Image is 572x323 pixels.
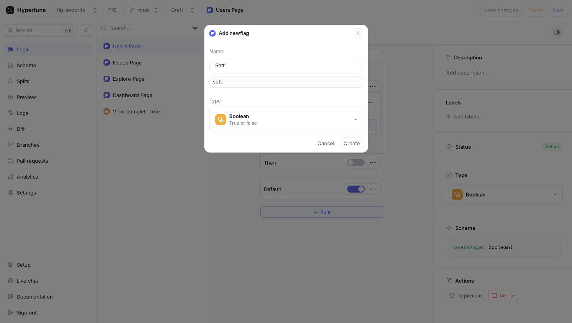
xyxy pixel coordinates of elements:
[229,120,257,126] div: True or false
[215,62,357,69] input: Enter a name for this flag
[229,113,257,120] div: Boolean
[344,141,360,146] span: Create
[314,137,337,149] button: Cancel
[209,108,363,131] button: BooleanTrue or false
[219,30,249,37] p: Add new flag
[340,137,363,149] button: Create
[209,97,363,105] p: Type
[318,141,334,146] span: Cancel
[209,48,363,56] p: Name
